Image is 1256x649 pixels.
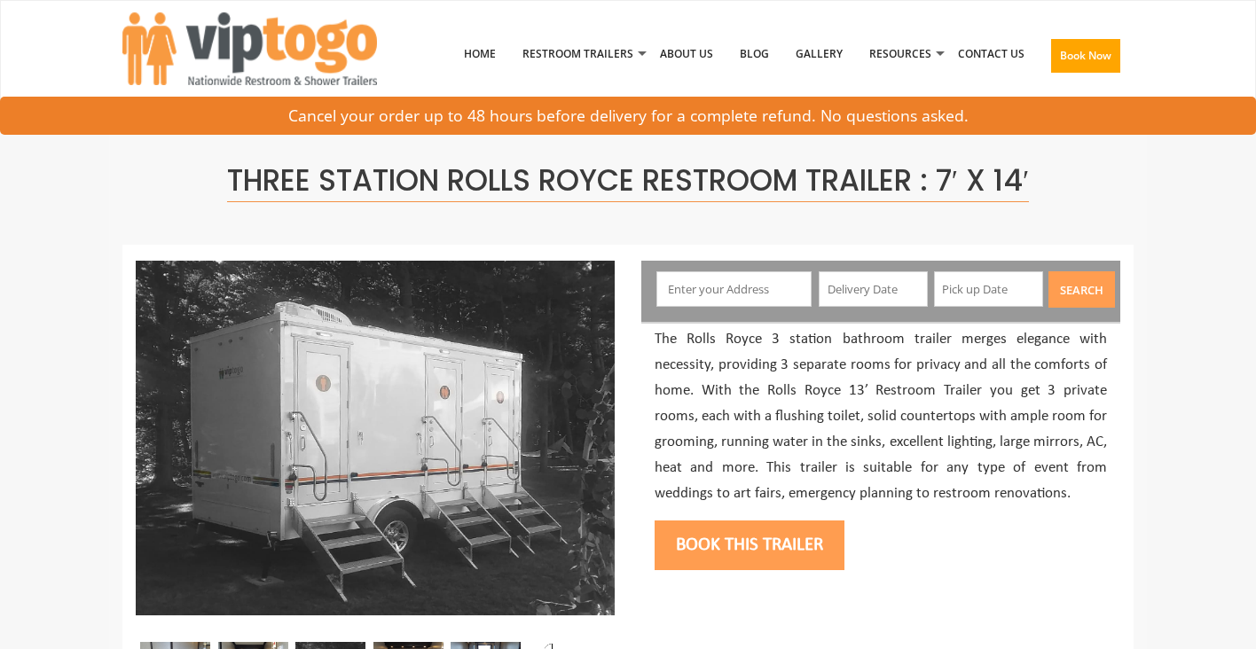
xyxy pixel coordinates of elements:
[782,8,856,100] a: Gallery
[726,8,782,100] a: Blog
[945,8,1038,100] a: Contact Us
[856,8,945,100] a: Resources
[934,271,1043,307] input: Pick up Date
[509,8,647,100] a: Restroom Trailers
[655,520,844,570] button: Book this trailer
[227,160,1029,202] span: Three Station Rolls Royce Restroom Trailer : 7′ x 14′
[1038,8,1134,111] a: Book Now
[655,327,1107,506] p: The Rolls Royce 3 station bathroom trailer merges elegance with necessity, providing 3 separate r...
[656,271,812,307] input: Enter your Address
[122,12,377,85] img: VIPTOGO
[819,271,928,307] input: Delivery Date
[1051,39,1120,73] button: Book Now
[1048,271,1115,308] button: Search
[136,261,615,615] img: Side view of three station restroom trailer with three separate doors with signs
[451,8,509,100] a: Home
[647,8,726,100] a: About Us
